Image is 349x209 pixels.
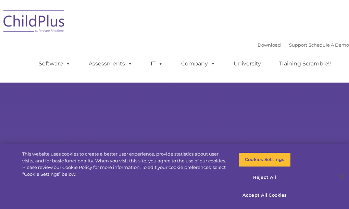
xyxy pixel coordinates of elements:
button: Accept All Cookies [238,188,291,202]
font: | [258,42,349,48]
div: This website uses cookies to create a better user experience, provide statistics about user visit... [22,151,228,177]
button: Close [334,169,349,184]
a: Software [32,57,77,71]
a: University [227,57,268,71]
a: Schedule A Demo [309,42,349,48]
a: Support [289,42,307,48]
a: Download [258,42,281,48]
a: Training Scramble!! [272,57,338,71]
button: Reject All [238,170,291,185]
a: Assessments [82,57,139,71]
a: IT [144,57,170,71]
button: Cookies Settings [238,152,291,167]
a: Company [174,57,222,71]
